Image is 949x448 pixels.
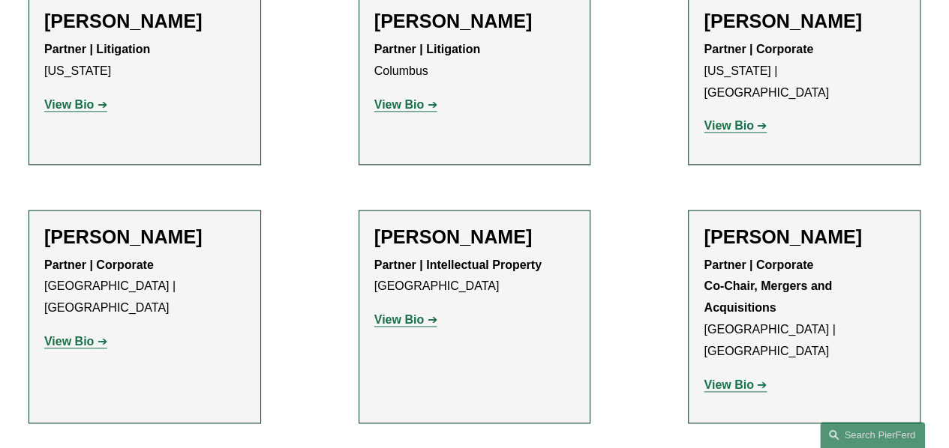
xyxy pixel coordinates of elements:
h2: [PERSON_NAME] [374,10,575,32]
a: View Bio [374,313,437,326]
strong: View Bio [704,119,753,132]
p: [US_STATE] | [GEOGRAPHIC_DATA] [704,39,905,103]
a: View Bio [44,335,107,348]
h2: [PERSON_NAME] [374,225,575,248]
strong: Partner | Corporate [704,258,813,271]
strong: Partner | Corporate [44,258,154,271]
a: View Bio [704,119,767,132]
a: View Bio [44,98,107,111]
p: Columbus [374,39,575,82]
strong: View Bio [44,98,94,111]
strong: Co-Chair, Mergers and Acquisitions [704,279,835,314]
strong: View Bio [704,378,753,391]
a: View Bio [704,378,767,391]
a: Search this site [820,422,925,448]
p: [GEOGRAPHIC_DATA] | [GEOGRAPHIC_DATA] [704,255,905,363]
p: [US_STATE] [44,39,245,82]
strong: Partner | Litigation [374,43,480,55]
strong: View Bio [44,335,94,348]
p: [GEOGRAPHIC_DATA] | [GEOGRAPHIC_DATA] [44,255,245,319]
h2: [PERSON_NAME] [44,10,245,32]
h2: [PERSON_NAME] [704,10,905,32]
h2: [PERSON_NAME] [44,225,245,248]
strong: Partner | Litigation [44,43,150,55]
a: View Bio [374,98,437,111]
p: [GEOGRAPHIC_DATA] [374,255,575,298]
strong: View Bio [374,313,424,326]
strong: Partner | Intellectual Property [374,258,542,271]
h2: [PERSON_NAME] [704,225,905,248]
strong: View Bio [374,98,424,111]
strong: Partner | Corporate [704,43,813,55]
